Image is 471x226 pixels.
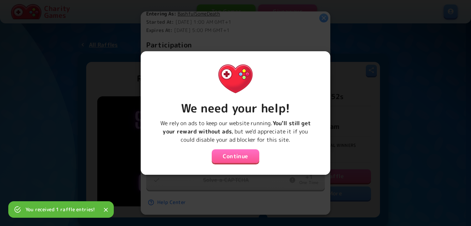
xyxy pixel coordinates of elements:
b: You'll still get your reward without ads [163,119,310,135]
button: Close [101,205,111,215]
strong: We need your help! [181,100,290,116]
div: You received 1 raffle entries! [26,203,95,216]
button: Continue [212,149,259,163]
p: We rely on ads to keep our website running. , but we'd appreciate it if you could disable your ad... [146,119,325,144]
img: Charity.Games [213,57,258,101]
